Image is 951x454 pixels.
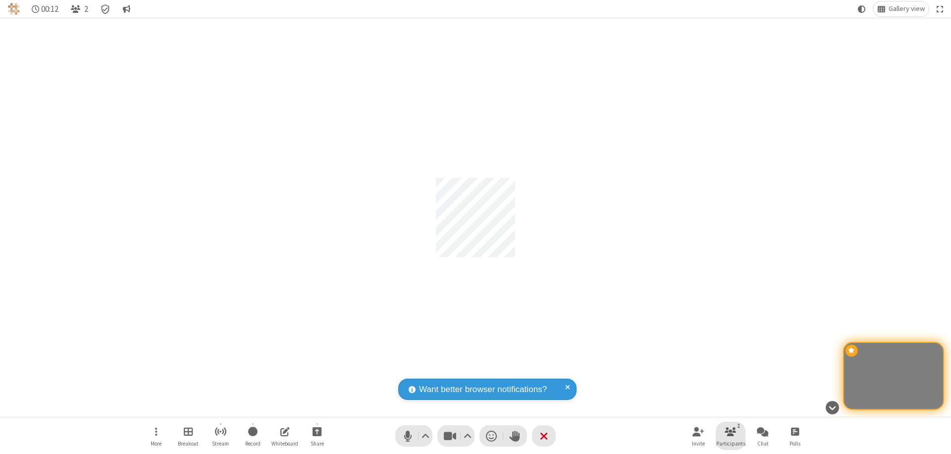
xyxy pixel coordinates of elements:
[271,441,298,447] span: Whiteboard
[822,396,843,419] button: Hide
[395,425,432,447] button: Mute (⌘+Shift+A)
[873,1,929,16] button: Change layout
[419,383,547,396] span: Want better browser notifications?
[41,4,58,14] span: 00:12
[8,3,20,15] img: QA Selenium DO NOT DELETE OR CHANGE
[854,1,870,16] button: Using system theme
[419,425,432,447] button: Audio settings
[889,5,925,13] span: Gallery view
[461,425,475,447] button: Video setting
[206,422,235,450] button: Start streaming
[757,441,769,447] span: Chat
[748,422,778,450] button: Open chat
[118,1,134,16] button: Conversation
[790,441,800,447] span: Polls
[735,421,743,430] div: 2
[716,422,745,450] button: Open participant list
[238,422,267,450] button: Start recording
[302,422,332,450] button: Start sharing
[503,425,527,447] button: Raise hand
[66,1,92,16] button: Open participant list
[178,441,199,447] span: Breakout
[28,1,63,16] div: Timer
[532,425,556,447] button: End or leave meeting
[479,425,503,447] button: Send a reaction
[84,4,88,14] span: 2
[716,441,745,447] span: Participants
[173,422,203,450] button: Manage Breakout Rooms
[780,422,810,450] button: Open poll
[437,425,475,447] button: Stop video (⌘+Shift+V)
[151,441,161,447] span: More
[692,441,705,447] span: Invite
[684,422,713,450] button: Invite participants (⌘+Shift+I)
[212,441,229,447] span: Stream
[245,441,261,447] span: Record
[141,422,171,450] button: Open menu
[311,441,324,447] span: Share
[933,1,948,16] button: Fullscreen
[270,422,300,450] button: Open shared whiteboard
[96,1,115,16] div: Meeting details Encryption enabled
